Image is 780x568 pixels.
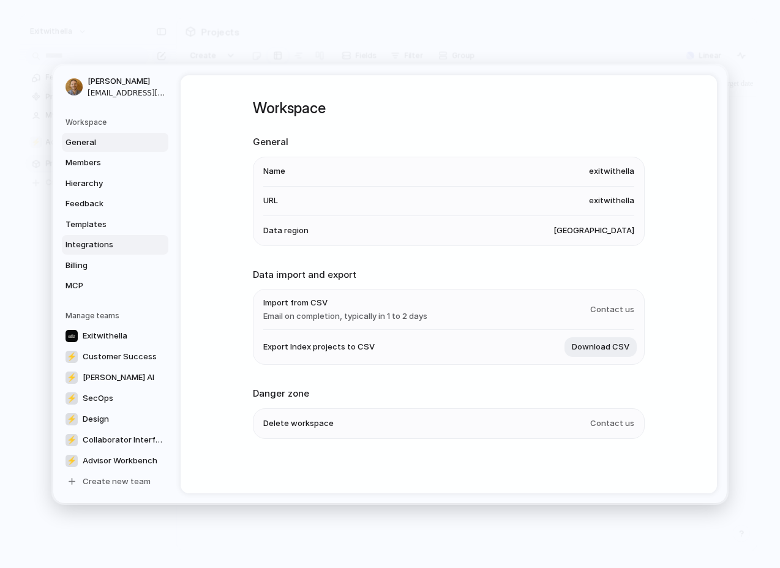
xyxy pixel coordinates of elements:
span: Contact us [590,303,634,315]
span: Customer Success [83,350,157,362]
span: [GEOGRAPHIC_DATA] [553,224,634,236]
span: Feedback [66,198,144,210]
div: ⚡ [66,392,78,404]
h5: Workspace [66,116,168,127]
a: ⚡SecOps [62,388,170,408]
h1: Workspace [253,97,645,119]
span: Integrations [66,239,144,251]
span: [PERSON_NAME] [88,75,166,88]
span: exitwithella [589,165,634,177]
span: Design [83,413,109,425]
a: ⚡Customer Success [62,346,170,366]
span: Billing [66,259,144,271]
span: Name [263,165,285,177]
span: Collaborator Interface [83,433,167,446]
span: Data region [263,224,309,236]
span: Import from CSV [263,297,427,309]
a: Integrations [62,235,168,255]
span: Email on completion, typically in 1 to 2 days [263,310,427,322]
a: ⚡[PERSON_NAME] AI [62,367,170,387]
h5: Manage teams [66,310,168,321]
div: ⚡ [66,371,78,383]
a: ⚡Collaborator Interface [62,430,170,449]
a: [PERSON_NAME][EMAIL_ADDRESS][DOMAIN_NAME] [62,72,168,102]
h2: General [253,135,645,149]
span: Members [66,157,144,169]
span: exitwithella [589,195,634,207]
div: ⚡ [66,433,78,446]
a: Create new team [62,471,170,491]
span: SecOps [83,392,113,404]
span: [PERSON_NAME] AI [83,371,154,383]
span: Exitwithella [83,329,127,342]
a: MCP [62,276,168,296]
a: Members [62,153,168,173]
span: Advisor Workbench [83,454,157,466]
div: ⚡ [66,413,78,425]
h2: Data import and export [253,267,645,282]
a: General [62,132,168,152]
a: Hierarchy [62,173,168,193]
a: Templates [62,214,168,234]
span: [EMAIL_ADDRESS][DOMAIN_NAME] [88,87,166,98]
a: ⚡Advisor Workbench [62,450,170,470]
span: General [66,136,144,148]
a: Exitwithella [62,326,170,345]
span: Create new team [83,475,151,487]
a: Feedback [62,194,168,214]
a: ⚡Design [62,409,170,428]
span: Export Index projects to CSV [263,341,375,353]
div: ⚡ [66,454,78,466]
span: Delete workspace [263,417,334,429]
span: MCP [66,280,144,292]
span: Download CSV [572,341,629,353]
button: Download CSV [564,337,637,357]
h5: Account [66,56,168,67]
span: Contact us [590,417,634,429]
h2: Danger zone [253,387,645,401]
span: Templates [66,218,144,230]
div: ⚡ [66,350,78,362]
span: Hierarchy [66,177,144,189]
span: URL [263,195,278,207]
a: Billing [62,255,168,275]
